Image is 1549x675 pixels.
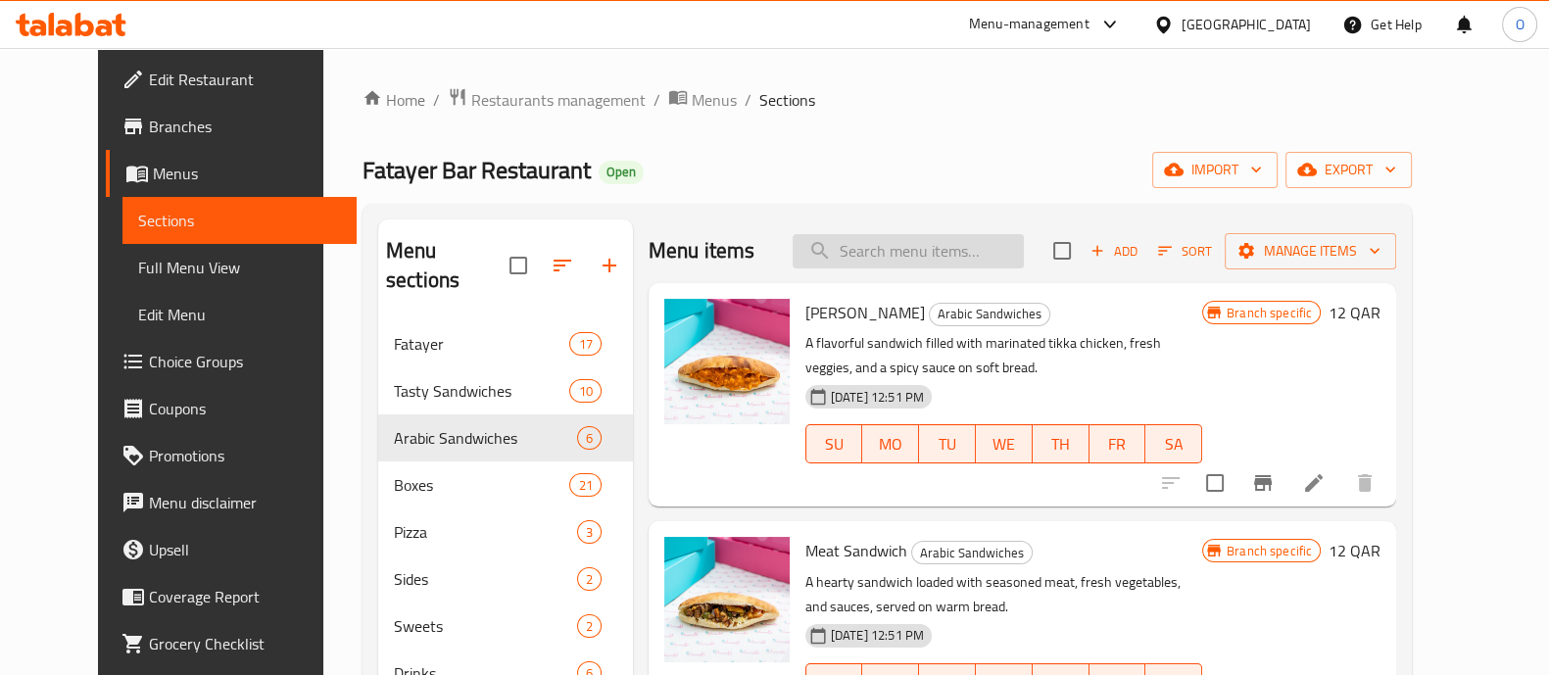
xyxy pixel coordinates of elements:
[394,520,577,544] div: Pizza
[929,303,1050,326] div: Arabic Sandwiches
[805,570,1202,619] p: A hearty sandwich loaded with seasoned meat, fresh vegetables, and sauces, served on warm bread.
[1041,430,1082,458] span: TH
[378,461,633,508] div: Boxes21
[569,379,601,403] div: items
[578,617,601,636] span: 2
[149,68,341,91] span: Edit Restaurant
[149,491,341,514] span: Menu disclaimer
[569,332,601,356] div: items
[363,88,425,112] a: Home
[1329,299,1380,326] h6: 12 QAR
[106,338,357,385] a: Choice Groups
[692,88,737,112] span: Menus
[106,620,357,667] a: Grocery Checklist
[1182,14,1311,35] div: [GEOGRAPHIC_DATA]
[378,367,633,414] div: Tasty Sandwiches10
[1089,424,1146,463] button: FR
[1145,236,1225,266] span: Sort items
[930,303,1049,325] span: Arabic Sandwiches
[1158,240,1212,263] span: Sort
[793,234,1024,268] input: search
[138,256,341,279] span: Full Menu View
[471,88,646,112] span: Restaurants management
[138,303,341,326] span: Edit Menu
[1097,430,1138,458] span: FR
[759,88,815,112] span: Sections
[386,236,509,295] h2: Menu sections
[599,161,644,184] div: Open
[394,379,570,403] span: Tasty Sandwiches
[805,298,925,327] span: [PERSON_NAME]
[1225,233,1396,269] button: Manage items
[805,424,863,463] button: SU
[577,614,602,638] div: items
[106,479,357,526] a: Menu disclaimer
[138,209,341,232] span: Sections
[1153,236,1217,266] button: Sort
[805,331,1202,380] p: A flavorful sandwich filled with marinated tikka chicken, fresh veggies, and a spicy sauce on sof...
[1239,459,1286,506] button: Branch-specific-item
[578,429,601,448] span: 6
[577,520,602,544] div: items
[1219,304,1320,322] span: Branch specific
[823,388,932,407] span: [DATE] 12:51 PM
[394,426,577,450] span: Arabic Sandwiches
[1301,158,1396,182] span: export
[149,444,341,467] span: Promotions
[1041,230,1083,271] span: Select section
[1153,430,1194,458] span: SA
[363,148,591,192] span: Fatayer Bar Restaurant
[378,508,633,555] div: Pizza3
[394,332,570,356] div: Fatayer
[668,87,737,113] a: Menus
[1194,462,1235,504] span: Select to update
[1152,152,1278,188] button: import
[570,476,600,495] span: 21
[1302,471,1326,495] a: Edit menu item
[394,473,570,497] span: Boxes
[578,570,601,589] span: 2
[106,432,357,479] a: Promotions
[539,242,586,289] span: Sort sections
[106,526,357,573] a: Upsell
[911,541,1033,564] div: Arabic Sandwiches
[664,299,790,424] img: Tikka Sandwich
[378,320,633,367] div: Fatayer17
[919,424,976,463] button: TU
[433,88,440,112] li: /
[569,473,601,497] div: items
[1240,239,1380,264] span: Manage items
[570,382,600,401] span: 10
[1515,14,1524,35] span: O
[984,430,1025,458] span: WE
[149,538,341,561] span: Upsell
[1219,542,1320,560] span: Branch specific
[1145,424,1202,463] button: SA
[649,236,755,265] h2: Menu items
[599,164,644,180] span: Open
[122,244,357,291] a: Full Menu View
[122,291,357,338] a: Edit Menu
[106,56,357,103] a: Edit Restaurant
[363,87,1412,113] nav: breadcrumb
[870,430,911,458] span: MO
[969,13,1089,36] div: Menu-management
[1329,537,1380,564] h6: 12 QAR
[1341,459,1388,506] button: delete
[378,555,633,603] div: Sides2
[394,567,577,591] div: Sides
[653,88,660,112] li: /
[745,88,751,112] li: /
[106,385,357,432] a: Coupons
[153,162,341,185] span: Menus
[1083,236,1145,266] button: Add
[149,585,341,608] span: Coverage Report
[1083,236,1145,266] span: Add item
[586,242,633,289] button: Add section
[448,87,646,113] a: Restaurants management
[394,614,577,638] div: Sweets
[577,567,602,591] div: items
[1168,158,1262,182] span: import
[912,542,1032,564] span: Arabic Sandwiches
